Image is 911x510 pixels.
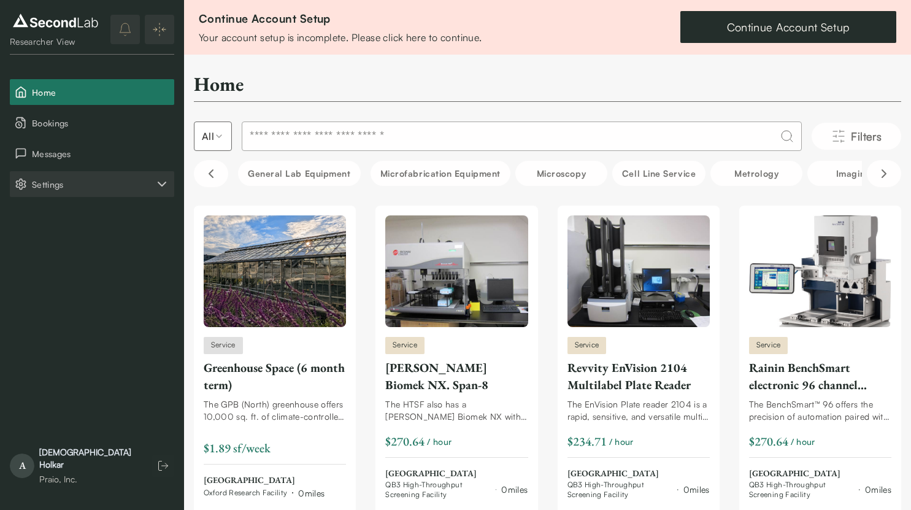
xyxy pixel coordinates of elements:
span: A [10,454,34,478]
div: Praio, Inc. [39,473,140,485]
a: Revvity EnVision 2104 Multilabel Plate ReaderServiceRevvity EnVision 2104 Multilabel Plate Reader... [567,215,710,500]
span: Service [385,337,425,354]
button: Bookings [10,110,174,136]
button: notifications [110,15,140,44]
button: Select listing type [194,122,232,151]
div: The EnVision Plate reader 2104 is a rapid, sensitive, and versatile multi-use plate reader that a... [567,398,710,423]
span: Filters [851,128,882,145]
div: 0 miles [683,483,710,496]
button: Filters [812,123,901,150]
span: Service [204,337,243,354]
a: Beckman-Coulter Biomek NX. Span-8Service[PERSON_NAME] Biomek NX. Span-8The HTSF also has a [PERSO... [385,215,528,500]
div: $234.71 [567,433,607,450]
span: [GEOGRAPHIC_DATA] [385,468,528,480]
span: [GEOGRAPHIC_DATA] [749,468,891,480]
a: Continue Account Setup [680,11,896,43]
button: Cell line service [612,161,705,186]
button: Log out [152,455,174,477]
div: The GPB (North) greenhouse offers 10,000 sq. ft. of climate-controlled greenhouse space, shared h... [204,398,346,423]
span: QB3 High-Throughput Screening Facility [567,480,673,500]
div: The HTSF also has a [PERSON_NAME] Biomek NX with a Span-8 attachment, which means 8 independently... [385,398,528,423]
button: Scroll right [867,160,901,187]
div: $270.64 [749,433,788,450]
span: / hour [427,435,452,448]
span: Bookings [32,117,169,129]
button: Expand/Collapse sidebar [145,15,174,44]
span: [GEOGRAPHIC_DATA] [204,474,325,487]
button: General Lab equipment [238,161,361,186]
button: Home [10,79,174,105]
span: Home [32,86,169,99]
button: Settings [10,171,174,197]
img: Rainin BenchSmart electronic 96 channel pipettor [749,215,891,327]
span: Settings [32,178,155,191]
div: Rainin BenchSmart electronic 96 channel pipettor [749,359,891,393]
span: Messages [32,147,169,160]
a: Rainin BenchSmart electronic 96 channel pipettorServiceRainin BenchSmart electronic 96 channel pi... [749,215,891,500]
div: [PERSON_NAME] Biomek NX. Span-8 [385,359,528,393]
div: Revvity EnVision 2104 Multilabel Plate Reader [567,359,710,393]
button: Metrology [710,161,802,186]
button: Scroll left [194,160,228,187]
img: Revvity EnVision 2104 Multilabel Plate Reader [567,215,710,327]
div: $270.64 [385,433,425,450]
div: Greenhouse Space (6 month term) [204,359,346,393]
span: QB3 High-Throughput Screening Facility [749,480,855,500]
img: logo [10,11,101,31]
div: 0 miles [501,483,528,496]
div: 0 miles [298,487,325,500]
div: Researcher View [10,36,101,48]
span: QB3 High-Throughput Screening Facility [385,480,491,500]
span: Oxford Research Facility [204,488,287,498]
button: Imaging [807,161,899,186]
span: $1.89 sf/week [204,440,271,456]
div: Your account setup is incomplete. Please click here to continue. [199,30,482,45]
span: Service [567,337,607,354]
div: 0 miles [865,483,891,496]
span: / hour [609,435,634,448]
button: Messages [10,141,174,166]
span: Service [749,337,788,354]
div: The BenchSmart™ 96 offers the precision of automation paired with the speed and flexibility of ma... [749,398,891,423]
img: Beckman-Coulter Biomek NX. Span-8 [385,215,528,327]
a: Greenhouse Space (6 month term)ServiceGreenhouse Space (6 month term)The GPB (North) greenhouse o... [204,215,346,500]
img: Greenhouse Space (6 month term) [204,215,346,327]
button: Microscopy [515,161,607,186]
span: [GEOGRAPHIC_DATA] [567,468,710,480]
div: Continue Account Setup [199,10,482,28]
div: [DEMOGRAPHIC_DATA] Holkar [39,446,140,471]
button: Microfabrication Equipment [371,161,510,186]
h2: Home [194,72,244,96]
div: Settings sub items [10,171,174,197]
span: / hour [791,435,815,448]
